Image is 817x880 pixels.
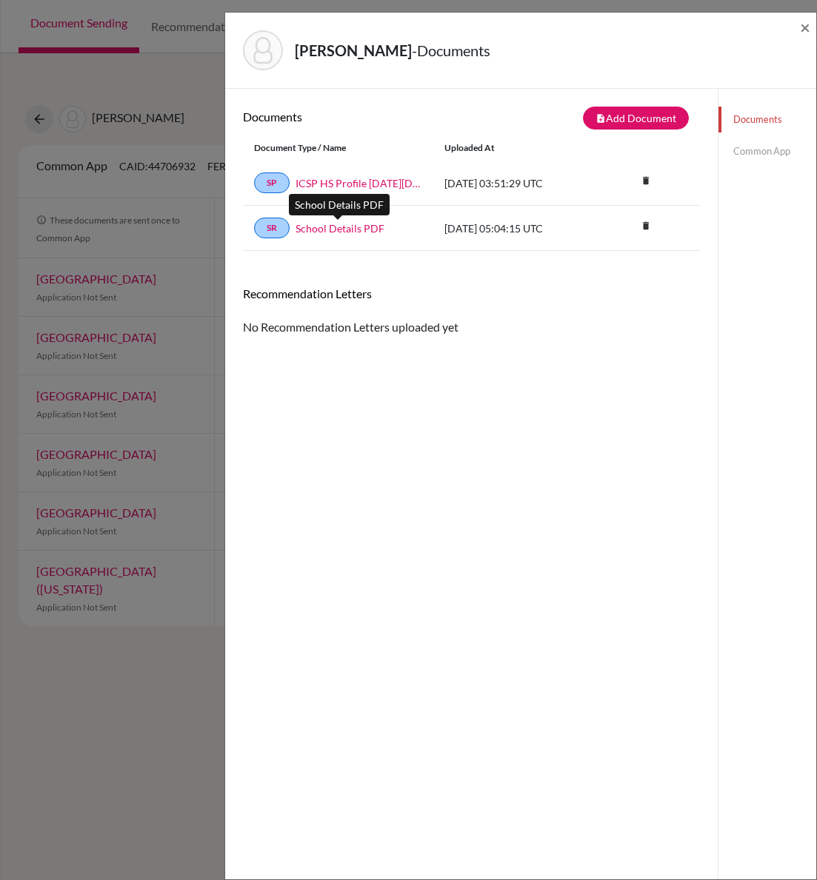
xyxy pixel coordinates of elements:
i: note_add [596,113,606,124]
button: Close [800,19,810,36]
div: School Details PDF [289,194,390,215]
div: Uploaded at [433,141,586,155]
div: Document Type / Name [243,141,433,155]
div: [DATE] 05:04:15 UTC [433,221,586,236]
span: × [800,16,810,38]
div: No Recommendation Letters uploaded yet [243,286,700,336]
h6: Documents [243,110,472,124]
a: SR [254,218,290,238]
a: ICSP HS Profile [DATE][DOMAIN_NAME][DATE]_wide [296,175,422,191]
a: Common App [718,138,816,164]
a: SP [254,172,290,193]
i: delete [635,215,657,237]
h6: Recommendation Letters [243,286,700,300]
a: Documents [718,107,816,132]
a: delete [635,172,657,192]
a: School Details PDF [296,221,384,236]
span: - Documents [412,41,490,59]
button: note_addAdd Document [583,107,689,130]
a: delete [635,217,657,237]
i: delete [635,169,657,192]
div: [DATE] 03:51:29 UTC [433,175,586,191]
strong: [PERSON_NAME] [295,41,412,59]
